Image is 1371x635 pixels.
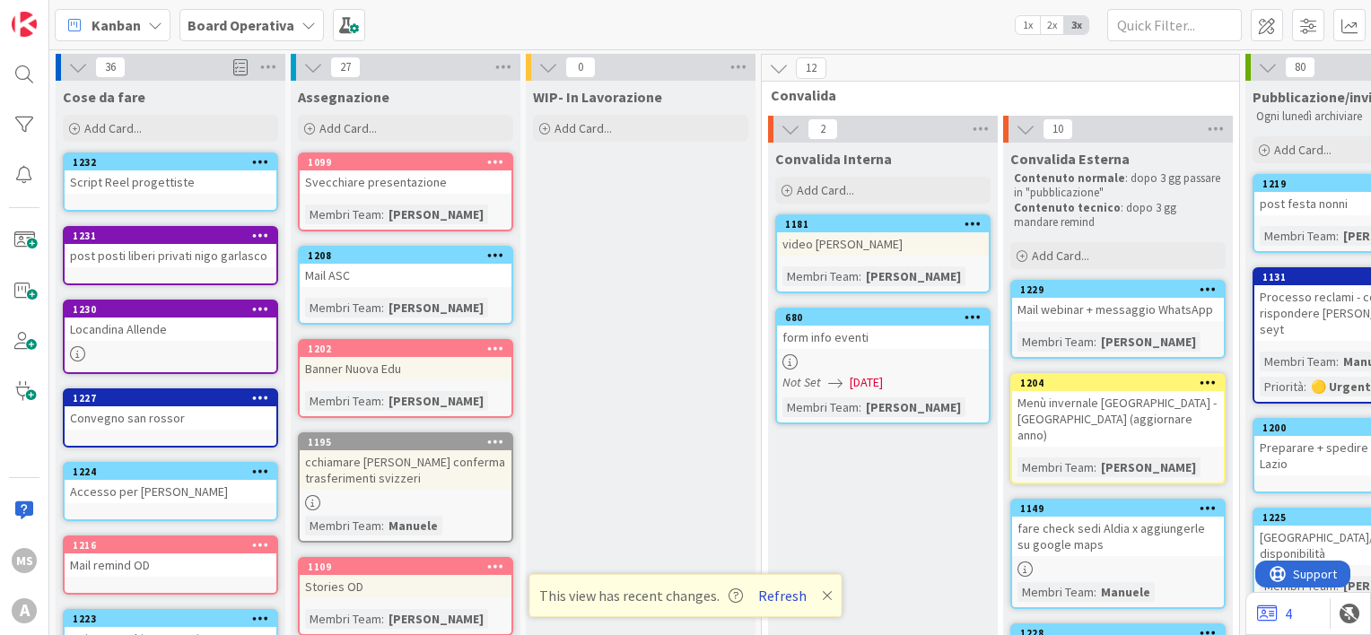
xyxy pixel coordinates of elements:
[1096,457,1201,477] div: [PERSON_NAME]
[1094,582,1096,602] span: :
[73,230,276,242] div: 1231
[188,16,294,34] b: Board Operativa
[1274,142,1332,158] span: Add Card...
[330,57,361,78] span: 27
[65,390,276,406] div: 1227
[796,57,826,79] span: 12
[384,516,442,535] div: Manuele
[1014,170,1125,186] strong: Contenuto normale
[785,218,989,231] div: 1181
[1012,500,1224,556] div: 1149fare check sedi Aldia x aggiungerle su google maps
[65,301,276,317] div: 1230
[300,357,511,380] div: Banner Nuova Edu
[300,341,511,357] div: 1202
[65,464,276,503] div: 1224Accesso per [PERSON_NAME]
[777,309,989,349] div: 680form info eventi
[1257,603,1292,624] a: 4
[12,548,37,573] div: MS
[1043,118,1073,140] span: 10
[381,609,384,629] span: :
[305,391,381,411] div: Membri Team
[539,585,743,606] span: This view has recent changes.
[38,3,82,24] span: Support
[305,298,381,317] div: Membri Team
[1012,391,1224,447] div: Menù invernale [GEOGRAPHIC_DATA] - [GEOGRAPHIC_DATA] (aggiornare anno)
[1014,171,1222,201] p: : dopo 3 gg passare in "pubblicazione"
[308,561,511,573] div: 1109
[65,317,276,341] div: Locandina Allende
[95,57,126,78] span: 36
[298,88,389,106] span: Assegnazione
[1336,352,1339,371] span: :
[1032,248,1089,264] span: Add Card...
[73,613,276,625] div: 1223
[65,228,276,267] div: 1231post posti liberi privati nigo garlasco
[319,120,377,136] span: Add Card...
[65,154,276,194] div: 1232Script Reel progettiste
[565,57,596,78] span: 0
[65,480,276,503] div: Accesso per [PERSON_NAME]
[308,343,511,355] div: 1202
[65,464,276,480] div: 1224
[1012,282,1224,298] div: 1229
[1304,377,1306,396] span: :
[65,611,276,627] div: 1223
[777,326,989,349] div: form info eventi
[782,266,859,286] div: Membri Team
[1012,500,1224,517] div: 1149
[384,391,488,411] div: [PERSON_NAME]
[12,12,37,37] img: Visit kanbanzone.com
[1012,282,1224,321] div: 1229Mail webinar + messaggio WhatsApp
[1017,582,1094,602] div: Membri Team
[308,156,511,169] div: 1099
[1260,226,1336,246] div: Membri Team
[1285,57,1315,78] span: 80
[1094,457,1096,477] span: :
[305,204,381,224] div: Membri Team
[65,228,276,244] div: 1231
[300,341,511,380] div: 1202Banner Nuova Edu
[1010,150,1130,168] span: Convalida Esterna
[777,232,989,256] div: video [PERSON_NAME]
[533,88,662,106] span: WIP- In Lavorazione
[381,516,384,535] span: :
[300,559,511,598] div: 1109Stories OD
[785,311,989,324] div: 680
[1012,298,1224,321] div: Mail webinar + messaggio WhatsApp
[771,86,1217,104] span: Convalida
[777,216,989,256] div: 1181video [PERSON_NAME]
[850,373,883,392] span: [DATE]
[65,537,276,577] div: 1216Mail remind OD
[1017,332,1094,352] div: Membri Team
[381,204,384,224] span: :
[1020,377,1224,389] div: 1204
[308,249,511,262] div: 1208
[305,516,381,535] div: Membri Team
[1096,582,1155,602] div: Manuele
[300,559,511,575] div: 1109
[65,553,276,577] div: Mail remind OD
[1017,457,1094,477] div: Membri Team
[73,156,276,169] div: 1232
[1094,332,1096,352] span: :
[1012,375,1224,447] div: 1204Menù invernale [GEOGRAPHIC_DATA] - [GEOGRAPHIC_DATA] (aggiornare anno)
[73,465,276,478] div: 1224
[300,170,511,194] div: Svecchiare presentazione
[384,609,488,629] div: [PERSON_NAME]
[1107,9,1242,41] input: Quick Filter...
[300,434,511,450] div: 1195
[861,266,965,286] div: [PERSON_NAME]
[859,397,861,417] span: :
[782,397,859,417] div: Membri Team
[861,397,965,417] div: [PERSON_NAME]
[300,264,511,287] div: Mail ASC
[300,434,511,490] div: 1195cchiamare [PERSON_NAME] conferma trasferimenti svizzeri
[777,216,989,232] div: 1181
[300,575,511,598] div: Stories OD
[63,88,145,106] span: Cose da fare
[65,537,276,553] div: 1216
[775,150,892,168] span: Convalida Interna
[1020,283,1224,296] div: 1229
[782,374,821,390] i: Not Set
[1012,375,1224,391] div: 1204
